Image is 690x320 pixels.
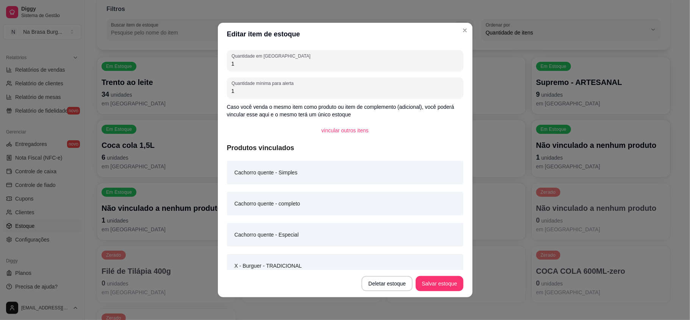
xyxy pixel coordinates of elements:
button: vincular outros itens [315,123,375,138]
label: Quantidade em [GEOGRAPHIC_DATA] [232,53,313,59]
article: Cachorro quente - Simples [235,168,298,177]
article: Cachorro quente - Especial [235,231,299,239]
input: Quantidade mínima para alerta [232,87,459,95]
p: Caso você venda o mesmo item como produto ou item de complemento (adicional), você poderá vincula... [227,103,463,118]
article: Produtos vinculados [227,143,463,153]
header: Editar item de estoque [218,23,473,45]
label: Quantidade mínima para alerta [232,80,296,86]
button: Close [459,24,471,36]
button: Deletar estoque [361,276,413,291]
button: Salvar estoque [416,276,463,291]
article: Cachorro quente - completo [235,199,300,208]
article: X - Burguer - TRADICIONAL [235,262,302,270]
input: Quantidade em estoque [232,60,459,67]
